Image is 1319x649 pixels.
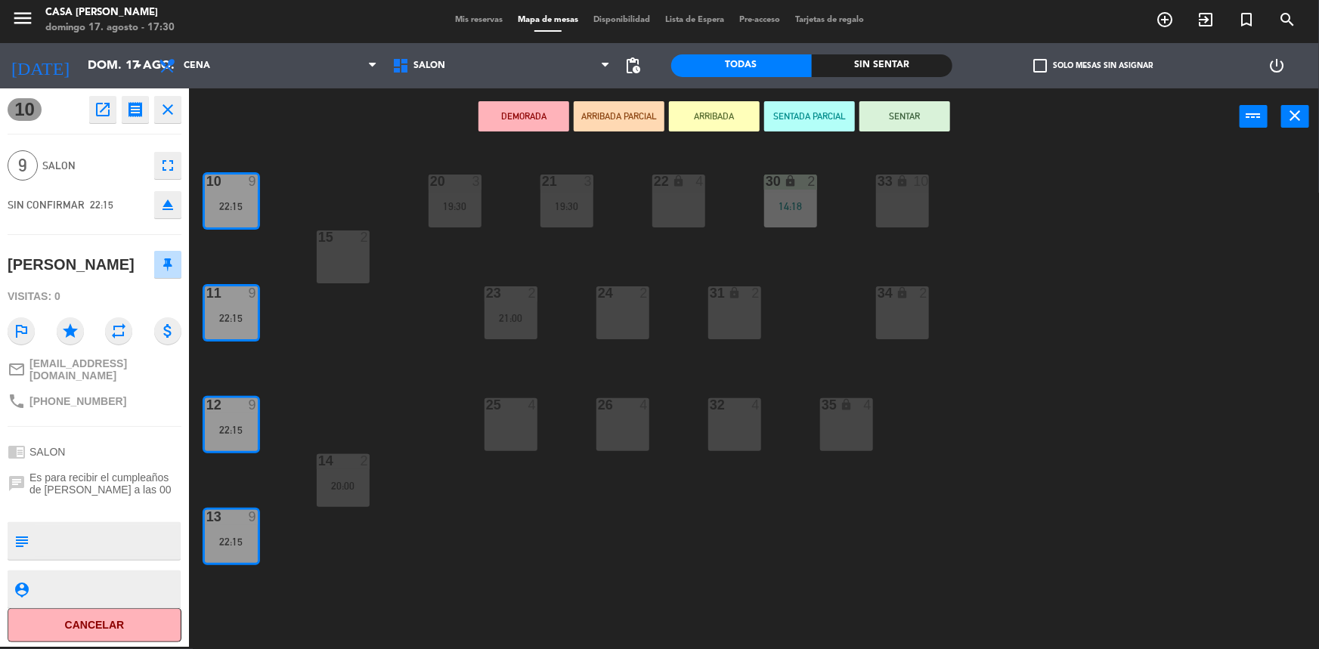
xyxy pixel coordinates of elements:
[896,175,909,187] i: lock
[249,398,258,412] div: 9
[478,101,569,131] button: DEMORADA
[752,398,761,412] div: 4
[205,313,258,323] div: 22:15
[542,175,543,188] div: 21
[249,175,258,188] div: 9
[205,536,258,547] div: 22:15
[29,446,65,458] span: SALON
[1278,11,1296,29] i: search
[485,313,537,323] div: 21:00
[45,20,175,36] div: domingo 17. agosto - 17:30
[784,175,797,187] i: lock
[710,286,711,300] div: 31
[1034,59,1153,73] label: Solo mesas sin asignar
[624,57,642,75] span: pending_actions
[8,392,26,410] i: phone
[710,398,711,412] div: 32
[29,357,181,382] span: [EMAIL_ADDRESS][DOMAIN_NAME]
[154,317,181,345] i: attach_money
[1197,11,1215,29] i: exit_to_app
[11,7,34,35] button: menu
[206,398,207,412] div: 12
[732,16,788,24] span: Pre-acceso
[205,201,258,212] div: 22:15
[8,98,42,121] span: 10
[8,317,35,345] i: outlined_flag
[126,100,144,119] i: receipt
[57,317,84,345] i: star
[8,360,26,379] i: mail_outline
[728,286,741,299] i: lock
[669,101,760,131] button: ARRIBADA
[696,175,705,188] div: 4
[808,175,817,188] div: 2
[672,175,685,187] i: lock
[864,398,873,412] div: 4
[8,357,181,382] a: mail_outline[EMAIL_ADDRESS][DOMAIN_NAME]
[11,7,34,29] i: menu
[472,175,481,188] div: 3
[318,230,319,244] div: 15
[574,101,664,131] button: ARRIBADA PARCIAL
[654,175,655,188] div: 22
[184,60,210,71] span: Cena
[129,57,147,75] i: arrow_drop_down
[249,286,258,300] div: 9
[1268,57,1286,75] i: power_settings_new
[8,474,26,493] i: chat
[920,286,929,300] div: 2
[413,60,445,71] span: SALON
[486,286,487,300] div: 23
[361,230,370,244] div: 2
[586,16,658,24] span: Disponibilidad
[206,510,207,524] div: 13
[318,454,319,468] div: 14
[840,398,853,411] i: lock
[317,481,370,491] div: 20:00
[42,157,147,175] span: SALON
[540,201,593,212] div: 19:30
[812,54,952,77] div: Sin sentar
[510,16,586,24] span: Mapa de mesas
[671,54,812,77] div: Todas
[89,96,116,123] button: open_in_new
[361,454,370,468] div: 2
[486,398,487,412] div: 25
[154,191,181,218] button: eject
[429,201,481,212] div: 19:30
[8,199,85,211] span: SIN CONFIRMAR
[528,398,537,412] div: 4
[105,317,132,345] i: repeat
[640,398,649,412] div: 4
[896,286,909,299] i: lock
[94,100,112,119] i: open_in_new
[447,16,510,24] span: Mis reservas
[45,5,175,20] div: Casa [PERSON_NAME]
[1034,59,1048,73] span: check_box_outline_blank
[159,100,177,119] i: close
[159,156,177,175] i: fullscreen
[752,286,761,300] div: 2
[154,152,181,179] button: fullscreen
[13,533,29,549] i: subject
[430,175,431,188] div: 20
[29,471,181,496] span: Es para recibir el cumpleaños de [PERSON_NAME] a las 00
[159,196,177,214] i: eject
[8,608,181,642] button: Cancelar
[1286,107,1305,125] i: close
[658,16,732,24] span: Lista de Espera
[206,286,207,300] div: 11
[598,286,599,300] div: 24
[598,398,599,412] div: 26
[13,581,29,598] i: person_pin
[859,101,950,131] button: SENTAR
[8,252,135,277] div: [PERSON_NAME]
[205,425,258,435] div: 22:15
[1237,11,1256,29] i: turned_in_not
[8,443,26,461] i: chrome_reader_mode
[154,96,181,123] button: close
[90,199,113,211] span: 22:15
